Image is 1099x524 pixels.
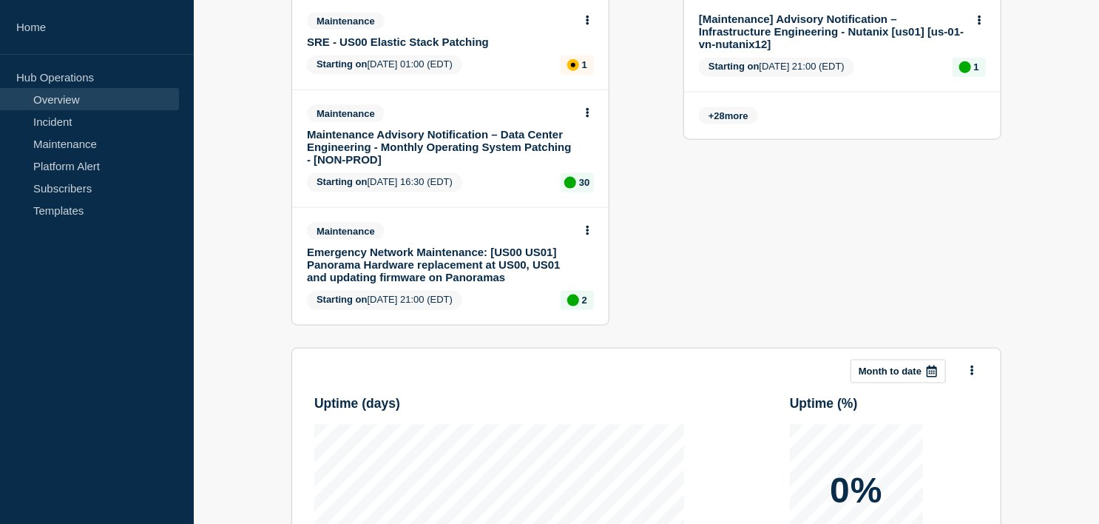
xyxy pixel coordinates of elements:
[959,61,971,73] div: up
[317,294,368,305] span: Starting on
[579,177,589,188] p: 30
[714,110,725,121] span: 28
[582,59,587,70] p: 1
[699,13,966,50] a: [Maintenance] Advisory Notification – Infrastructure Engineering - Nutanix [us01] [us-01-vn-nutan...
[307,56,462,75] span: [DATE] 01:00 (EDT)
[974,61,979,73] p: 1
[307,13,385,30] span: Maintenance
[317,176,368,187] span: Starting on
[307,223,385,240] span: Maintenance
[567,295,579,306] div: up
[830,474,882,509] p: 0%
[307,291,462,310] span: [DATE] 21:00 (EDT)
[699,58,854,77] span: [DATE] 21:00 (EDT)
[699,107,758,124] span: + more
[314,396,400,412] h3: Uptime ( days )
[582,295,587,306] p: 2
[307,246,574,283] a: Emergency Network Maintenance: [US00 US01] Panorama Hardware replacement at US00, US01 and updati...
[307,105,385,122] span: Maintenance
[567,59,579,71] div: affected
[851,360,946,383] button: Month to date
[307,128,574,166] a: Maintenance Advisory Notification – Data Center Engineering - Monthly Operating System Patching -...
[307,173,462,192] span: [DATE] 16:30 (EDT)
[317,58,368,70] span: Starting on
[564,177,576,189] div: up
[709,61,760,72] span: Starting on
[859,366,922,377] p: Month to date
[307,36,574,48] a: SRE - US00 Elastic Stack Patching
[790,396,858,412] h3: Uptime ( % )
